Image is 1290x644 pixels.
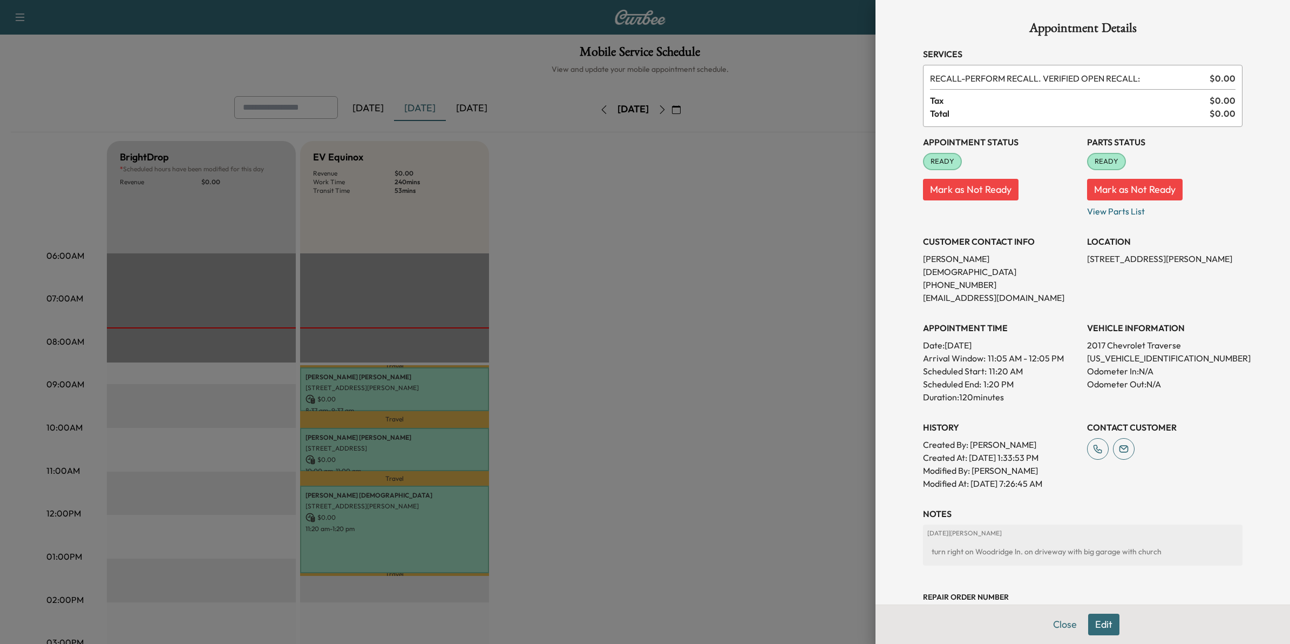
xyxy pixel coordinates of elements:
[1210,107,1235,120] span: $ 0.00
[1087,252,1243,265] p: [STREET_ADDRESS][PERSON_NAME]
[930,72,1205,85] span: PERFORM RECALL. VERIFIED OPEN RECALL:
[923,252,1078,278] p: [PERSON_NAME] [DEMOGRAPHIC_DATA]
[923,22,1243,39] h1: Appointment Details
[1210,94,1235,107] span: $ 0.00
[1087,352,1243,365] p: [US_VEHICLE_IDENTIFICATION_NUMBER]
[930,94,1210,107] span: Tax
[989,365,1023,378] p: 11:20 AM
[930,107,1210,120] span: Total
[1087,200,1243,218] p: View Parts List
[923,235,1078,248] h3: CUSTOMER CONTACT INFO
[923,592,1243,602] h3: Repair Order number
[1088,156,1125,167] span: READY
[923,321,1078,334] h3: APPOINTMENT TIME
[1087,378,1243,391] p: Odometer Out: N/A
[1087,235,1243,248] h3: LOCATION
[923,179,1019,200] button: Mark as Not Ready
[923,507,1243,520] h3: NOTES
[927,529,1238,538] p: [DATE] | [PERSON_NAME]
[923,438,1078,451] p: Created By : [PERSON_NAME]
[923,365,987,378] p: Scheduled Start:
[923,278,1078,291] p: [PHONE_NUMBER]
[923,339,1078,352] p: Date: [DATE]
[923,421,1078,434] h3: History
[1046,614,1084,635] button: Close
[983,378,1014,391] p: 1:20 PM
[923,451,1078,464] p: Created At : [DATE] 1:33:53 PM
[923,48,1243,61] h3: Services
[923,477,1078,490] p: Modified At : [DATE] 7:26:45 AM
[923,136,1078,149] h3: Appointment Status
[1087,365,1243,378] p: Odometer In: N/A
[927,542,1238,561] div: turn right on Woodridge ln. on driveway with big garage with church
[923,352,1078,365] p: Arrival Window:
[923,378,981,391] p: Scheduled End:
[1087,321,1243,334] h3: VEHICLE INFORMATION
[1087,339,1243,352] p: 2017 Chevrolet Traverse
[1210,72,1235,85] span: $ 0.00
[924,156,961,167] span: READY
[988,352,1064,365] span: 11:05 AM - 12:05 PM
[1087,421,1243,434] h3: CONTACT CUSTOMER
[1087,179,1183,200] button: Mark as Not Ready
[923,291,1078,304] p: [EMAIL_ADDRESS][DOMAIN_NAME]
[923,464,1078,477] p: Modified By : [PERSON_NAME]
[923,391,1078,404] p: Duration: 120 minutes
[1088,614,1119,635] button: Edit
[1087,136,1243,149] h3: Parts Status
